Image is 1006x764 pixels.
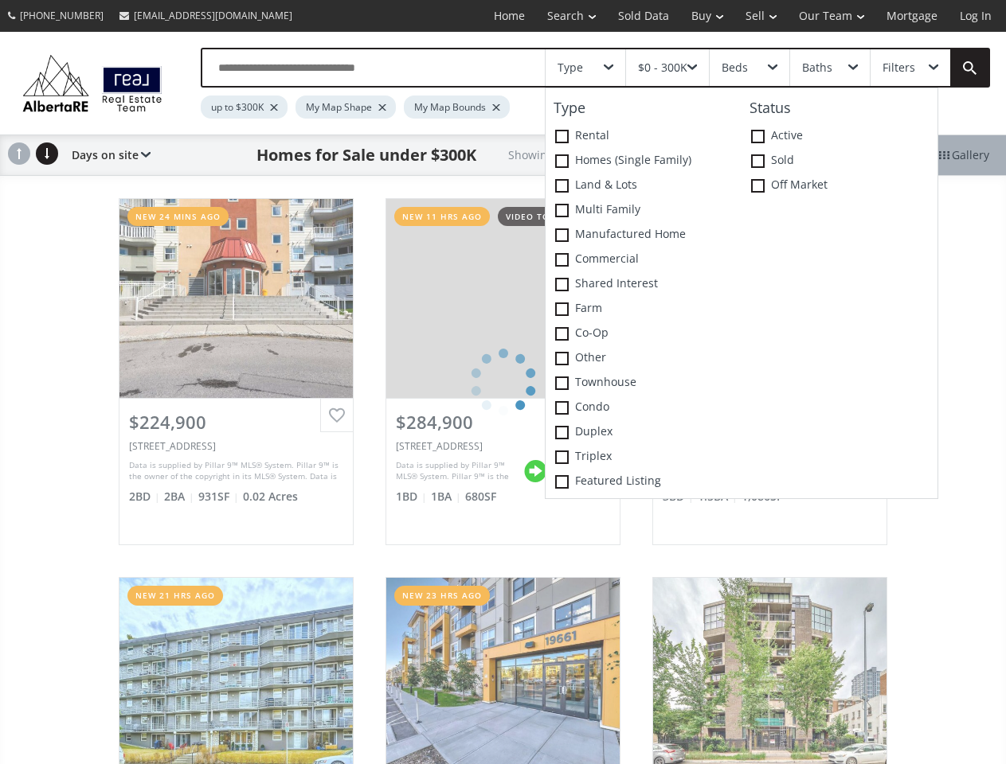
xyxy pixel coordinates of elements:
[546,322,742,346] label: Co-op
[16,51,169,115] img: Logo
[742,149,937,173] label: Sold
[546,420,742,445] label: Duplex
[201,95,288,119] div: up to $300K
[546,173,742,198] label: Land & Lots
[558,62,583,73] div: Type
[546,272,742,297] label: Shared Interest
[546,223,742,248] label: Manufactured Home
[134,9,292,22] span: [EMAIL_ADDRESS][DOMAIN_NAME]
[883,62,915,73] div: Filters
[546,198,742,223] label: Multi family
[742,100,937,116] h4: Status
[922,135,1006,175] div: Gallery
[112,1,300,30] a: [EMAIL_ADDRESS][DOMAIN_NAME]
[20,9,104,22] span: [PHONE_NUMBER]
[742,173,937,198] label: Off Market
[802,62,832,73] div: Baths
[939,147,989,163] span: Gallery
[64,135,151,175] div: Days on site
[722,62,748,73] div: Beds
[546,100,742,116] h4: Type
[546,297,742,322] label: Farm
[296,95,396,119] div: My Map Shape
[508,149,628,161] h2: Showing 952 properties
[256,144,476,166] h1: Homes for Sale under $300K
[546,470,742,494] label: Featured Listing
[742,124,937,149] label: Active
[404,95,510,119] div: My Map Bounds
[546,248,742,272] label: Commercial
[546,149,742,173] label: Homes (Single Family)
[546,124,742,149] label: Rental
[546,396,742,420] label: Condo
[546,445,742,470] label: Triplex
[546,371,742,396] label: Townhouse
[638,62,687,73] div: $0 - 300K
[546,346,742,371] label: Other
